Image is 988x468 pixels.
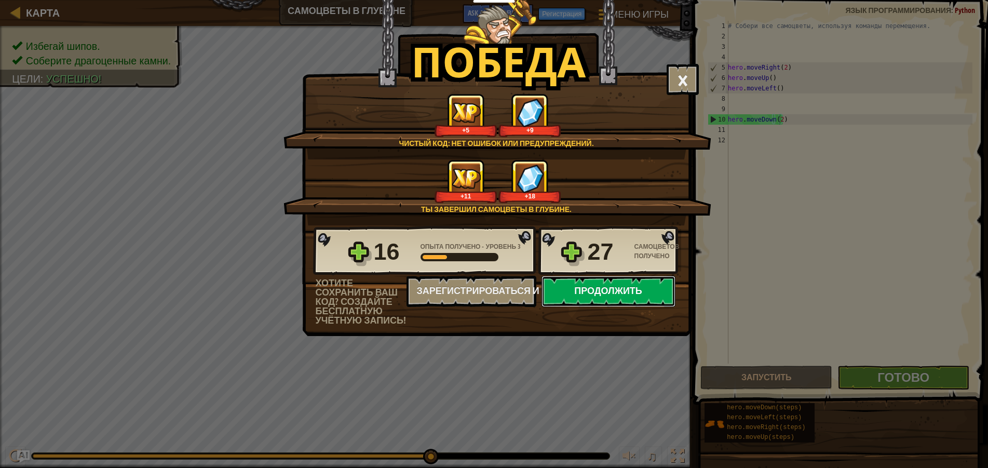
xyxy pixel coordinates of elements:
[500,126,559,134] div: +9
[452,168,481,189] img: Опыта получено
[437,126,495,134] div: +5
[517,164,544,193] img: Самоцветов получено
[517,98,544,127] img: Самоцветов получено
[333,138,660,149] div: Чистый код: нет ошибок или предупреждений.
[452,102,481,123] img: Опыта получено
[500,192,559,200] div: +18
[437,192,495,200] div: +11
[421,242,482,251] span: Опыта получено
[316,278,407,325] div: Хотите сохранить ваш код? Создайте бесплатную учётную запись!
[484,242,518,251] span: Уровень
[411,38,586,84] h1: Победа
[374,235,414,269] div: 16
[421,242,521,251] div: -
[667,64,699,95] button: ×
[333,204,660,215] div: Ты завершил Самоцветы в глубине.
[542,276,675,307] button: Продолжить
[407,276,536,307] button: Зарегистрироваться и сохранить
[518,242,521,251] span: 3
[588,235,628,269] div: 27
[634,242,681,261] div: Самоцветов получено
